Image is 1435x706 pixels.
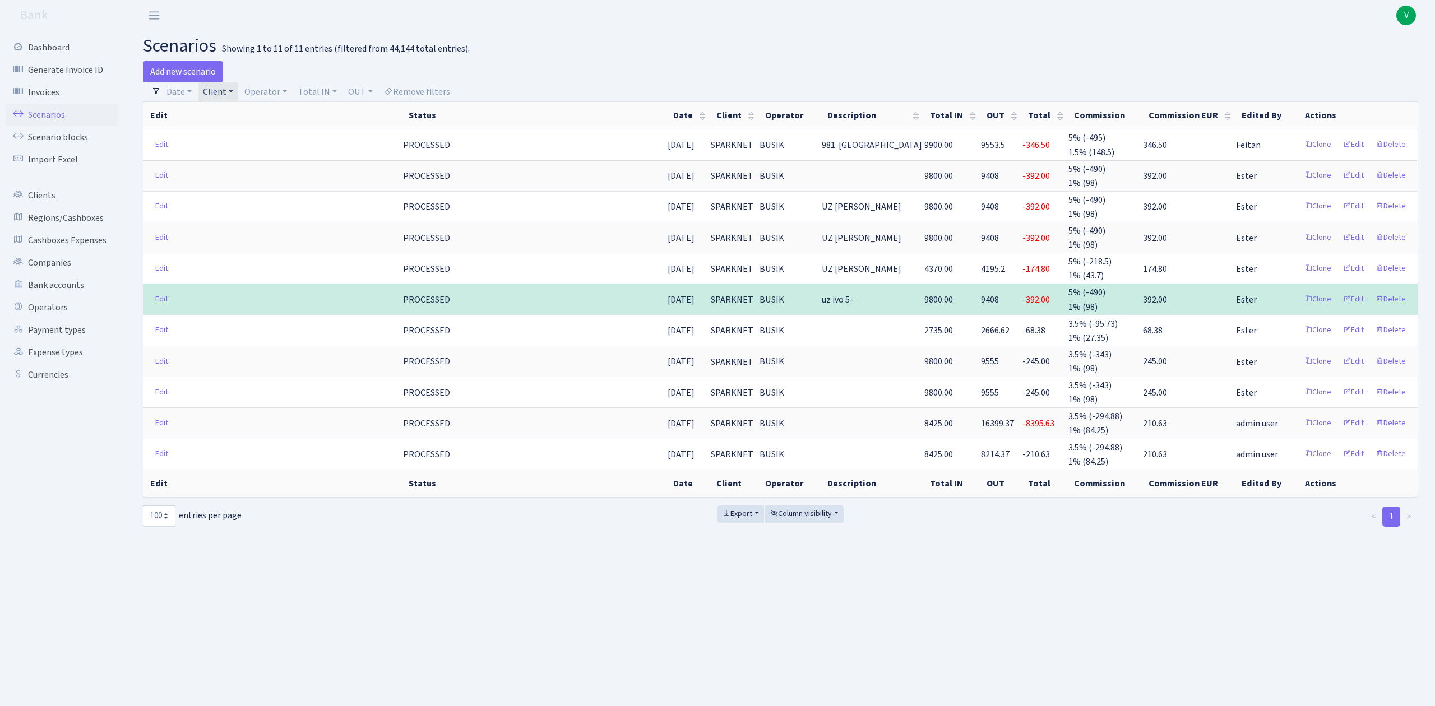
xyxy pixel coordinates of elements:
th: Actions [1298,102,1418,129]
a: Clone [1299,136,1336,154]
span: BUSIK [760,232,784,244]
span: 5% (-490) 1% (98) [1068,225,1105,251]
span: SPARKNET [711,200,753,213]
button: Export [717,505,764,523]
span: 210.63 [1143,417,1167,430]
a: Clone [1299,415,1336,432]
span: SPARKNET [711,138,753,152]
span: 9800.00 [924,356,953,368]
span: SPARKNET [711,417,753,430]
a: Expense types [6,341,118,364]
span: 9555 [981,387,999,399]
a: Delete [1371,291,1411,308]
span: [DATE] [668,417,695,430]
th: Commission [1067,470,1142,497]
span: 8425.00 [924,417,953,430]
span: Ester [1236,200,1257,213]
span: Ester [1236,386,1257,400]
span: Ester [1236,231,1257,245]
span: Ester [1236,324,1257,337]
a: Payment types [6,319,118,341]
span: 5% (-218.5) 1% (43.7) [1068,256,1112,282]
span: [DATE] [668,387,695,399]
a: Clone [1299,322,1336,339]
th: Edited By [1235,470,1298,497]
a: Delete [1371,229,1411,247]
span: BUSIK [760,448,784,461]
a: Cashboxes Expenses [6,229,118,252]
a: Clone [1299,445,1336,463]
span: BUSIK [760,356,784,368]
span: PROCESSED [403,139,450,151]
span: 9408 [981,294,999,306]
a: Edit [1338,445,1369,463]
th: Total IN [923,470,980,497]
span: 174.80 [1143,263,1167,275]
a: Clients [6,184,118,207]
th: Status [402,102,666,129]
th: Client : activate to sort column ascending [710,102,758,129]
a: Edit [1338,322,1369,339]
span: PROCESSED [403,324,450,337]
a: Import Excel [6,148,118,171]
span: 392.00 [1143,294,1167,306]
span: [DATE] [668,448,695,461]
a: Edit [1338,415,1369,432]
th: Commission EUR : activate to sort column ascending [1142,102,1235,129]
span: -392.00 [1022,201,1050,213]
span: [DATE] [668,170,695,182]
span: BUSIK [760,263,784,275]
span: BUSIK [760,324,784,337]
span: 981. [GEOGRAPHIC_DATA] [822,139,922,151]
a: Edit [1338,384,1369,401]
span: SPARKNET [711,231,753,245]
span: [DATE] [668,263,695,275]
span: PROCESSED [403,417,450,430]
th: Total IN : activate to sort column ascending [923,102,980,129]
a: Edit [150,198,173,215]
span: BUSIK [760,387,784,399]
a: Edit [150,229,173,247]
span: PROCESSED [403,387,450,399]
span: -8395.63 [1022,417,1054,430]
a: Edit [150,136,173,154]
span: 9800.00 [924,170,953,182]
span: 9408 [981,201,999,213]
span: [DATE] [668,232,695,244]
th: Edited By [1235,102,1298,129]
a: Edit [1338,198,1369,215]
span: 2735.00 [924,324,953,337]
span: uz ivo 5- [822,294,853,306]
span: 9408 [981,170,999,182]
span: 4370.00 [924,263,953,275]
a: Delete [1371,415,1411,432]
a: Clone [1299,198,1336,215]
div: Showing 1 to 11 of 11 entries (filtered from 44,144 total entries). [222,44,470,54]
span: -245.00 [1022,387,1050,399]
span: 3.5% (-95.73) 1% (27.35) [1068,318,1118,344]
span: [DATE] [668,201,695,213]
span: Column visibility [770,508,832,519]
span: PROCESSED [403,294,450,306]
a: Generate Invoice ID [6,59,118,81]
span: [DATE] [668,294,695,306]
a: Currencies [6,364,118,386]
span: 5% (-490) 1% (98) [1068,194,1105,220]
th: Total : activate to sort column ascending [1021,102,1067,129]
a: Clone [1299,384,1336,401]
th: Edit [143,102,402,129]
span: UZ [PERSON_NAME] [822,263,901,275]
a: Edit [1338,229,1369,247]
span: 3.5% (-343) 1% (98) [1068,349,1112,375]
span: [DATE] [668,324,695,337]
span: SPARKNET [711,262,753,276]
span: SPARKNET [711,324,753,337]
span: [DATE] [668,356,695,368]
span: Ester [1236,169,1257,183]
th: Actions [1298,470,1418,497]
button: Column visibility [765,505,844,523]
a: Clone [1299,167,1336,184]
a: Delete [1371,322,1411,339]
span: 8425.00 [924,448,953,461]
th: Total [1021,470,1067,497]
